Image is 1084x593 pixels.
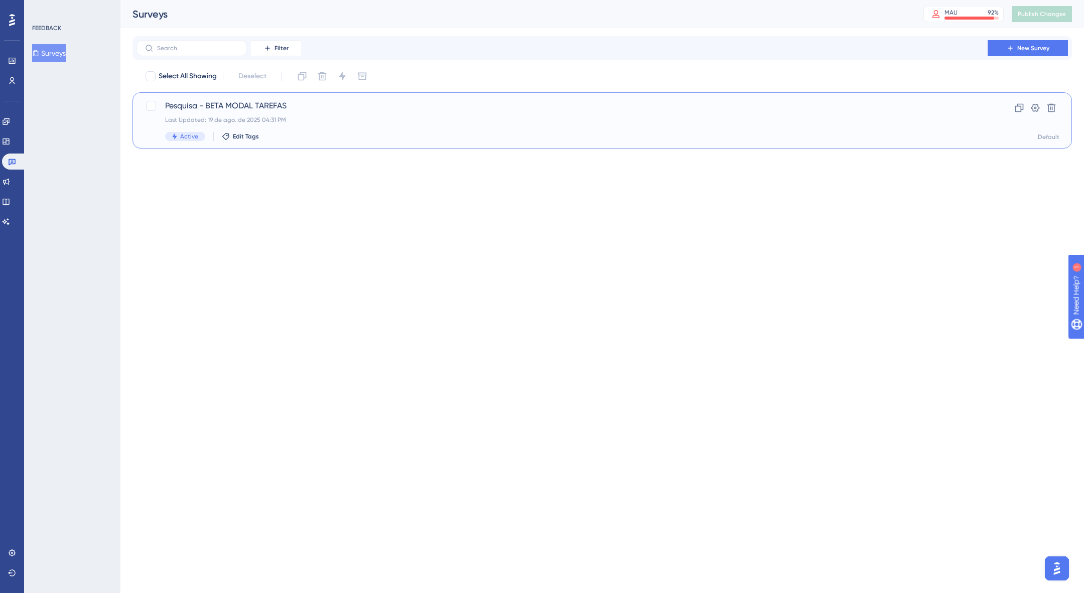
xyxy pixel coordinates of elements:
[24,3,63,15] span: Need Help?
[1038,133,1059,141] div: Default
[944,9,958,17] div: MAU
[32,24,61,32] div: FEEDBACK
[165,116,959,124] div: Last Updated: 19 de ago. de 2025 04:31 PM
[275,44,289,52] span: Filter
[1018,10,1066,18] span: Publish Changes
[1042,553,1072,583] iframe: UserGuiding AI Assistant Launcher
[180,132,198,140] span: Active
[988,40,1068,56] button: New Survey
[1017,44,1049,52] span: New Survey
[132,7,898,21] div: Surveys
[157,45,238,52] input: Search
[251,40,301,56] button: Filter
[1012,6,1072,22] button: Publish Changes
[222,132,259,140] button: Edit Tags
[233,132,259,140] span: Edit Tags
[988,9,999,17] div: 92 %
[32,44,66,62] button: Surveys
[165,100,959,112] span: Pesquisa - BETA MODAL TAREFAS
[238,70,266,82] span: Deselect
[229,67,276,85] button: Deselect
[70,5,73,13] div: 1
[159,70,217,82] span: Select All Showing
